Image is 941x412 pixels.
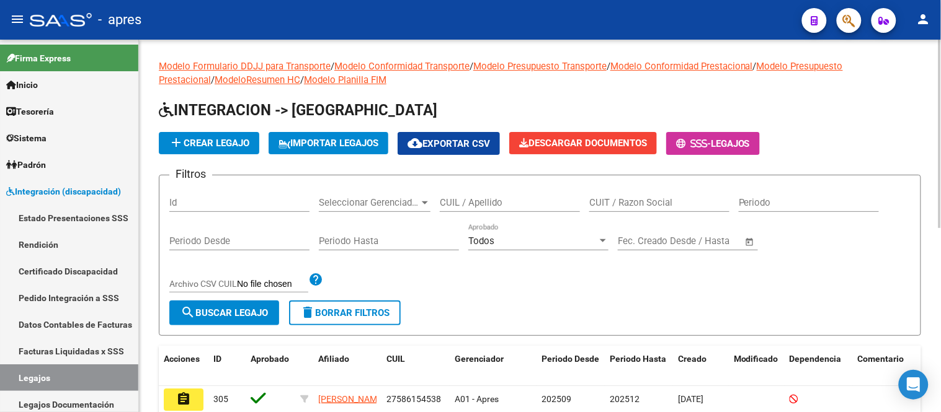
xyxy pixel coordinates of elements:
span: Todos [468,235,494,247]
span: IMPORTAR LEGAJOS [279,138,378,149]
span: ID [213,354,221,364]
span: Descargar Documentos [519,138,647,149]
span: Sistema [6,131,47,145]
a: Modelo Presupuesto Transporte [473,61,607,72]
span: - apres [98,6,141,33]
span: - [676,138,711,149]
datatable-header-cell: Aprobado [246,346,295,387]
input: Archivo CSV CUIL [237,279,308,290]
span: Integración (discapacidad) [6,185,121,198]
mat-icon: add [169,135,184,150]
span: 305 [213,394,228,404]
span: [DATE] [678,394,703,404]
button: Open calendar [743,235,757,249]
span: CUIL [386,354,405,364]
span: Tesorería [6,105,54,118]
span: Legajos [711,138,750,149]
datatable-header-cell: Dependencia [785,346,853,387]
span: 202512 [610,394,640,404]
span: Archivo CSV CUIL [169,279,237,289]
button: IMPORTAR LEGAJOS [269,132,388,154]
span: Periodo Hasta [610,354,666,364]
span: Firma Express [6,51,71,65]
a: Modelo Conformidad Transporte [334,61,470,72]
datatable-header-cell: ID [208,346,246,387]
mat-icon: assignment [176,392,191,406]
span: Seleccionar Gerenciador [319,197,419,208]
datatable-header-cell: CUIL [381,346,450,387]
datatable-header-cell: Creado [673,346,729,387]
span: Crear Legajo [169,138,249,149]
datatable-header-cell: Comentario [853,346,927,387]
button: Exportar CSV [398,132,500,155]
span: Acciones [164,354,200,364]
h3: Filtros [169,165,212,183]
span: Aprobado [251,354,289,364]
datatable-header-cell: Gerenciador [450,346,537,387]
a: Modelo Conformidad Prestacional [610,61,753,72]
button: Borrar Filtros [289,300,401,325]
a: ModeloResumen HC [215,74,300,85]
datatable-header-cell: Acciones [159,346,208,387]
span: Inicio [6,78,38,92]
div: Open Intercom Messenger [899,370,929,400]
span: Comentario [858,354,904,364]
button: Crear Legajo [159,132,259,154]
span: Creado [678,354,707,364]
input: Fecha inicio [618,235,668,247]
span: Gerenciador [455,354,504,364]
span: Dependencia [790,354,842,364]
input: Fecha fin [679,235,739,247]
span: [PERSON_NAME] [318,394,385,404]
mat-icon: cloud_download [408,136,422,151]
mat-icon: help [308,272,323,287]
span: 27586154538 [386,394,441,404]
button: -Legajos [666,132,760,155]
span: Periodo Desde [542,354,599,364]
datatable-header-cell: Periodo Desde [537,346,605,387]
a: Modelo Formulario DDJJ para Transporte [159,61,331,72]
span: Afiliado [318,354,349,364]
mat-icon: person [916,12,931,27]
span: Borrar Filtros [300,307,390,318]
datatable-header-cell: Modificado [729,346,785,387]
datatable-header-cell: Afiliado [313,346,381,387]
button: Buscar Legajo [169,300,279,325]
span: Modificado [734,354,778,364]
span: Exportar CSV [408,138,490,149]
span: A01 - Apres [455,394,499,404]
button: Descargar Documentos [509,132,657,154]
mat-icon: menu [10,12,25,27]
span: Padrón [6,158,46,172]
mat-icon: search [181,305,195,320]
span: INTEGRACION -> [GEOGRAPHIC_DATA] [159,102,437,119]
span: 202509 [542,394,571,404]
span: Buscar Legajo [181,307,268,318]
datatable-header-cell: Periodo Hasta [605,346,673,387]
a: Modelo Planilla FIM [304,74,386,85]
mat-icon: delete [300,305,315,320]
